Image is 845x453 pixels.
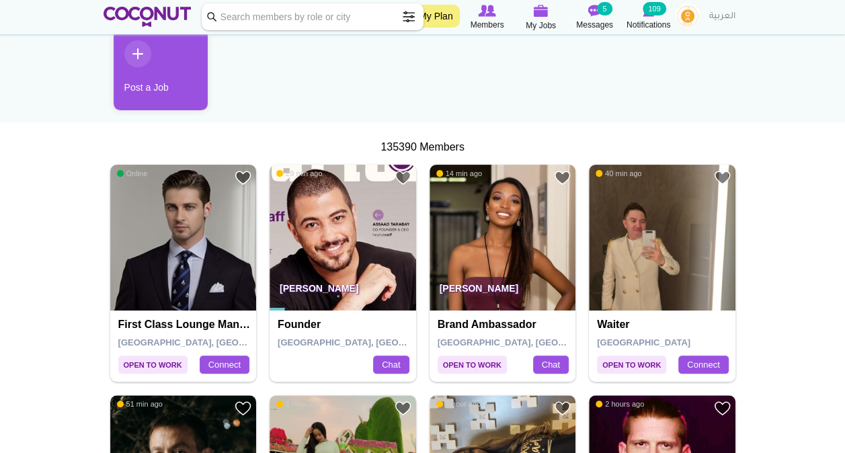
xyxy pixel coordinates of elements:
[588,5,602,17] img: Messages
[554,400,571,417] a: Add to Favourites
[534,5,549,17] img: My Jobs
[438,356,507,374] span: Open to Work
[430,273,576,311] p: [PERSON_NAME]
[643,5,654,17] img: Notifications
[235,400,251,417] a: Add to Favourites
[104,7,192,27] img: Home
[117,169,148,178] span: Online
[412,5,460,28] a: My Plan
[395,400,411,417] a: Add to Favourites
[118,337,310,347] span: [GEOGRAPHIC_DATA], [GEOGRAPHIC_DATA]
[514,3,568,32] a: My Jobs My Jobs
[470,18,504,32] span: Members
[460,3,514,32] a: Browse Members Members
[118,319,252,331] h4: First Class Lounge Manager
[276,399,321,409] span: 1 hour ago
[554,169,571,186] a: Add to Favourites
[678,356,728,374] a: Connect
[395,169,411,186] a: Add to Favourites
[436,169,482,178] span: 14 min ago
[118,356,188,374] span: Open to Work
[478,5,495,17] img: Browse Members
[114,30,208,110] a: Post a Job
[202,3,424,30] input: Search members by role or city
[235,169,251,186] a: Add to Favourites
[597,319,731,331] h4: Waiter
[104,140,742,155] div: 135390 Members
[104,30,198,120] li: 1 / 1
[622,3,676,32] a: Notifications Notifications 109
[117,399,163,409] span: 51 min ago
[596,399,644,409] span: 2 hours ago
[702,3,742,30] a: العربية
[627,18,670,32] span: Notifications
[643,2,666,15] small: 109
[576,18,613,32] span: Messages
[270,273,416,311] p: [PERSON_NAME]
[438,337,629,347] span: [GEOGRAPHIC_DATA], [GEOGRAPHIC_DATA]
[526,19,556,32] span: My Jobs
[533,356,569,374] a: Chat
[597,356,666,374] span: Open to Work
[276,169,322,178] span: 29 min ago
[278,319,411,331] h4: Founder
[373,356,409,374] a: Chat
[568,3,622,32] a: Messages Messages 5
[596,169,641,178] span: 40 min ago
[597,2,612,15] small: 5
[436,399,481,409] span: 1 hour ago
[278,337,469,347] span: [GEOGRAPHIC_DATA], [GEOGRAPHIC_DATA]
[714,400,731,417] a: Add to Favourites
[714,169,731,186] a: Add to Favourites
[200,356,249,374] a: Connect
[438,319,571,331] h4: Brand Ambassador
[597,337,690,347] span: [GEOGRAPHIC_DATA]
